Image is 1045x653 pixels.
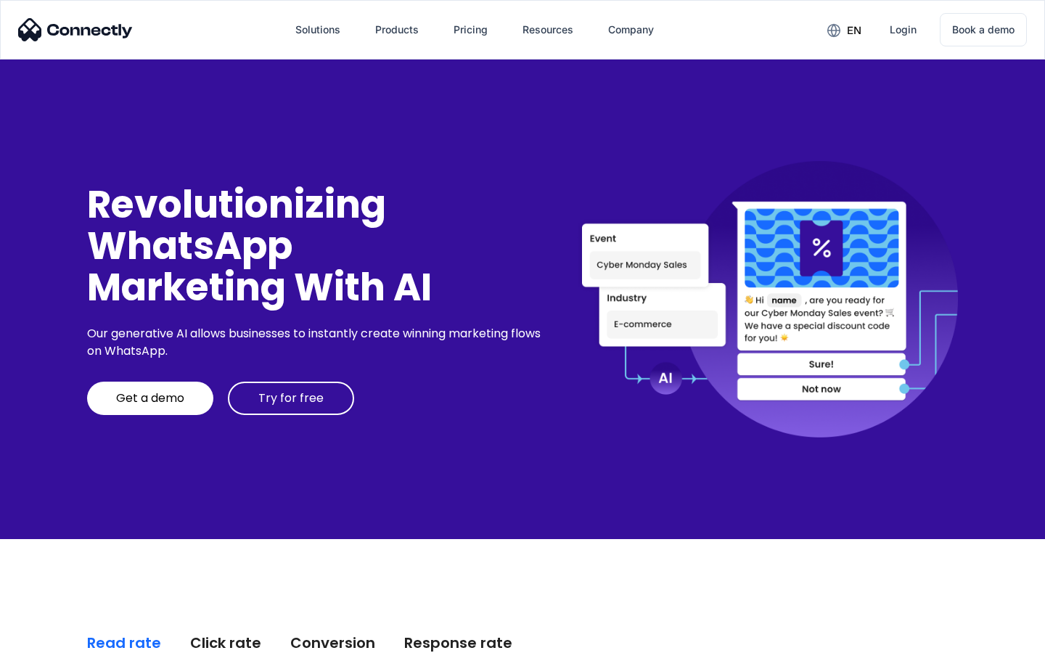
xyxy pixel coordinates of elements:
div: Solutions [295,20,340,40]
div: Try for free [258,391,324,406]
div: Conversion [290,633,375,653]
div: Login [890,20,917,40]
div: Our generative AI allows businesses to instantly create winning marketing flows on WhatsApp. [87,325,546,360]
div: Products [375,20,419,40]
a: Login [878,12,928,47]
div: Response rate [404,633,512,653]
a: Try for free [228,382,354,415]
div: Resources [522,20,573,40]
a: Pricing [442,12,499,47]
ul: Language list [29,628,87,648]
div: Click rate [190,633,261,653]
a: Get a demo [87,382,213,415]
div: Revolutionizing WhatsApp Marketing With AI [87,184,546,308]
div: Read rate [87,633,161,653]
aside: Language selected: English [15,628,87,648]
div: Pricing [454,20,488,40]
img: Connectly Logo [18,18,133,41]
div: Get a demo [116,391,184,406]
a: Book a demo [940,13,1027,46]
div: Company [608,20,654,40]
div: en [847,20,861,41]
